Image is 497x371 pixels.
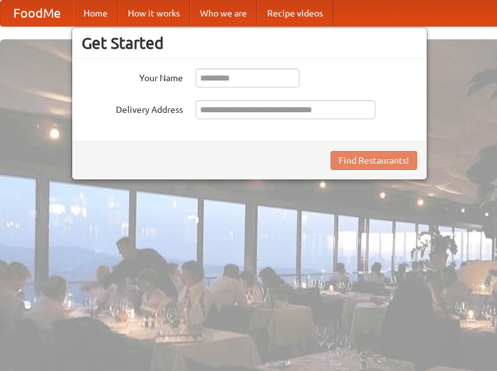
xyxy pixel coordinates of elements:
[257,1,333,26] a: Recipe videos
[190,1,257,26] a: Who we are
[73,1,118,26] a: Home
[82,68,183,84] label: Your Name
[82,34,417,53] h3: Get Started
[118,1,190,26] a: How it works
[1,1,73,26] a: FoodMe
[82,100,183,116] label: Delivery Address
[330,151,417,170] button: Find Restaurants!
